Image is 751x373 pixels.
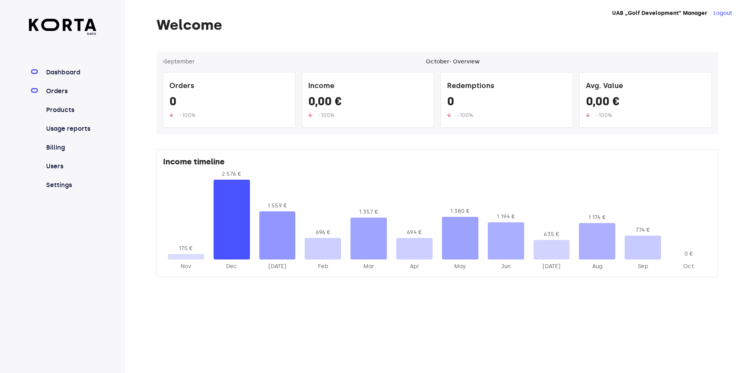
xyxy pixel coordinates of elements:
div: 1 380 € [442,207,478,215]
div: 2025-Mar [350,263,387,270]
div: 0,00 € [308,94,428,112]
span: -100% [318,112,334,119]
div: October - Overview [426,58,480,66]
img: Korta [29,19,97,31]
a: Orders [45,86,97,96]
div: 2025-Sep [625,263,661,270]
img: up [447,113,451,117]
div: Avg. Value [586,79,705,94]
img: up [586,113,590,117]
div: Redemptions [447,79,566,94]
div: 2025-May [442,263,478,270]
strong: UAB „Golf Development“ Manager [612,10,707,16]
a: Settings [45,180,97,190]
div: 2025-Oct [670,263,707,270]
div: 2025-Feb [305,263,341,270]
div: 175 € [168,245,204,252]
div: 2025-Apr [396,263,433,270]
div: 1 559 € [259,202,296,210]
div: 696 € [305,229,341,236]
span: beta [29,31,97,36]
div: 0 € [670,250,707,258]
span: -100% [457,112,473,119]
a: Billing [45,143,97,152]
div: 2 576 € [214,170,250,178]
img: up [169,113,173,117]
div: 2025-Jun [488,263,524,270]
div: 0 [447,94,566,112]
div: 2024-Nov [168,263,204,270]
div: 774 € [625,226,661,234]
a: Usage reports [45,124,97,133]
span: -100% [180,112,196,119]
div: 2024-Dec [214,263,250,270]
span: -100% [596,112,612,119]
div: 635 € [534,231,570,238]
div: 1 357 € [350,208,387,216]
div: 0 [169,94,289,112]
div: 2025-Aug [579,263,615,270]
a: Dashboard [45,68,97,77]
button: Logout [713,9,732,17]
div: 1 174 € [579,214,615,222]
h1: Welcome [156,17,718,33]
div: 694 € [396,229,433,236]
a: Users [45,162,97,171]
div: 1 194 € [488,213,524,221]
a: Products [45,105,97,115]
div: 2025-Jan [259,263,296,270]
div: Income timeline [163,156,711,170]
div: 2025-Jul [534,263,570,270]
button: ‹September [163,58,195,66]
div: 0,00 € [586,94,705,112]
a: beta [29,19,97,36]
div: Income [308,79,428,94]
div: Orders [169,79,289,94]
img: up [308,113,312,117]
